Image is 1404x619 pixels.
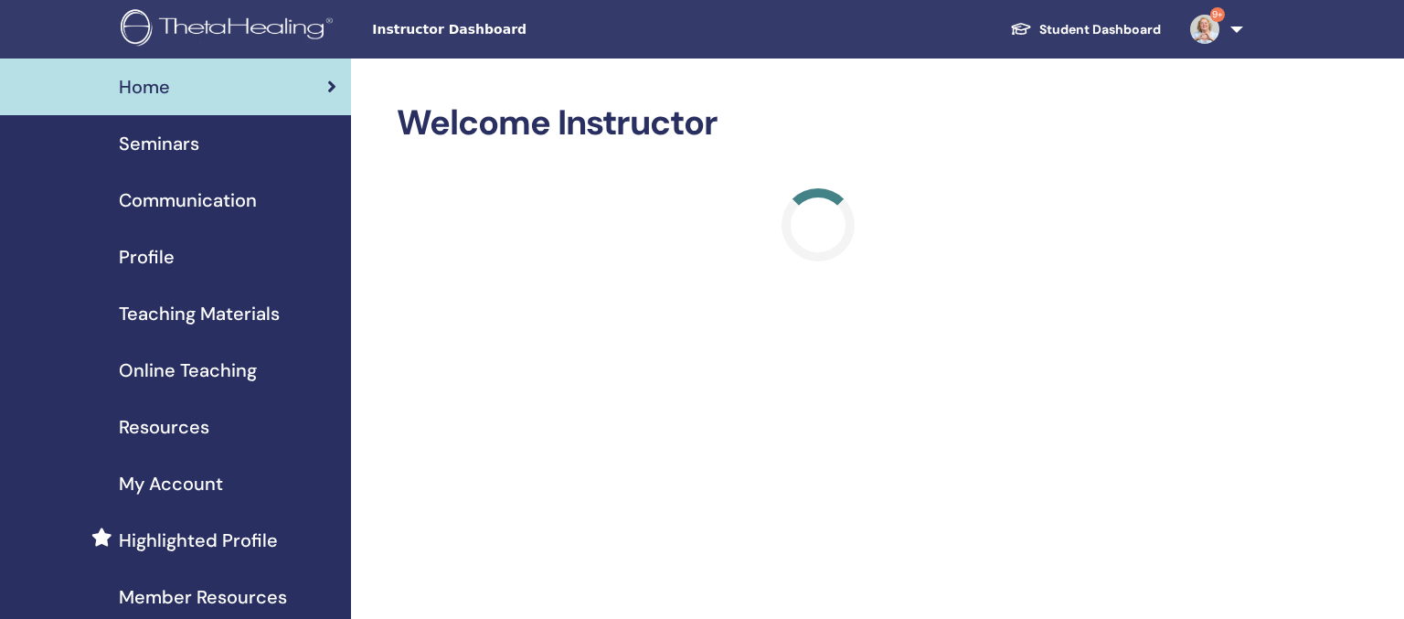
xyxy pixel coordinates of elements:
span: 9+ [1210,7,1225,22]
span: Profile [119,243,175,271]
span: Seminars [119,130,199,157]
span: Communication [119,187,257,214]
img: graduation-cap-white.svg [1010,21,1032,37]
span: Instructor Dashboard [372,20,646,39]
img: default.jpg [1190,15,1219,44]
span: My Account [119,470,223,497]
h2: Welcome Instructor [397,102,1239,144]
span: Home [119,73,170,101]
span: Online Teaching [119,357,257,384]
span: Member Resources [119,583,287,611]
img: logo.png [121,9,339,50]
span: Highlighted Profile [119,527,278,554]
a: Student Dashboard [995,13,1175,47]
span: Teaching Materials [119,300,280,327]
span: Resources [119,413,209,441]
